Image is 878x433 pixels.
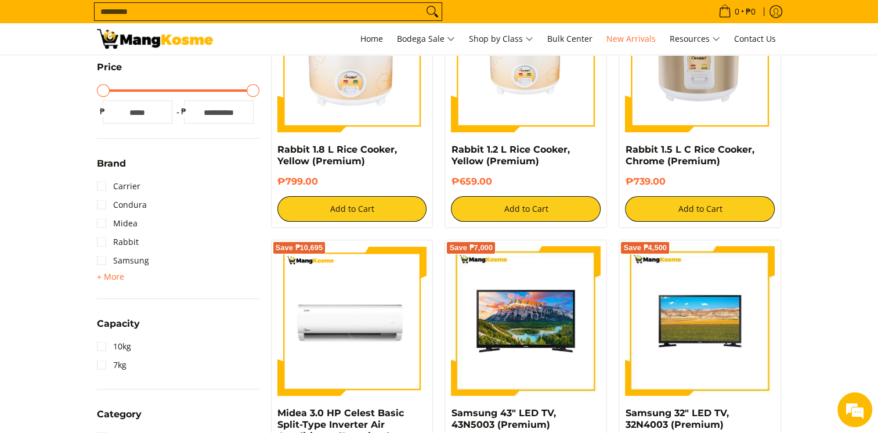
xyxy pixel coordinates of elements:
a: Contact Us [728,23,782,55]
img: samsung-43-inch-led-tv-full-view- mang-kosme [451,246,601,396]
a: Bulk Center [541,23,598,55]
summary: Open [97,159,126,177]
a: Samsung [97,251,149,270]
h6: ₱739.00 [625,176,775,187]
span: Home [360,33,383,44]
a: Condura [97,196,147,214]
summary: Open [97,270,124,284]
img: samsung-32-inch-led-tv-full-view-mang-kosme [625,246,775,396]
summary: Open [97,63,122,81]
button: Add to Cart [625,196,775,222]
a: Samsung 32" LED TV, 32N4003 (Premium) [625,407,728,430]
nav: Main Menu [225,23,782,55]
span: Shop by Class [469,32,533,46]
a: Rabbit 1.2 L Rice Cooker, Yellow (Premium) [451,144,569,167]
span: Save ₱10,695 [276,244,323,251]
a: Home [355,23,389,55]
span: ₱0 [744,8,757,16]
span: Brand [97,159,126,168]
a: Shop by Class [463,23,539,55]
span: Save ₱7,000 [449,244,493,251]
a: Rabbit [97,233,139,251]
a: Resources [664,23,726,55]
a: 7kg [97,356,127,374]
span: Bulk Center [547,33,592,44]
summary: Open [97,319,140,337]
a: Midea [97,214,138,233]
span: + More [97,272,124,282]
span: • [715,5,759,18]
span: 0 [733,8,741,16]
a: Rabbit 1.8 L Rice Cooker, Yellow (Premium) [277,144,397,167]
span: Resources [670,32,720,46]
span: Capacity [97,319,140,329]
span: Save ₱4,500 [623,244,667,251]
span: ₱ [178,106,190,117]
h6: ₱659.00 [451,176,601,187]
button: Add to Cart [451,196,601,222]
img: Midea 3.0 HP Celest Basic Split-Type Inverter Air Conditioner (Premium) [277,246,427,396]
a: Samsung 43" LED TV, 43N5003 (Premium) [451,407,555,430]
span: Bodega Sale [397,32,455,46]
h6: ₱799.00 [277,176,427,187]
a: New Arrivals [601,23,662,55]
span: Category [97,410,142,419]
span: ₱ [97,106,109,117]
button: Add to Cart [277,196,427,222]
summary: Open [97,410,142,428]
button: Search [423,3,442,20]
span: Contact Us [734,33,776,44]
span: Price [97,63,122,72]
a: Bodega Sale [391,23,461,55]
a: 10kg [97,337,131,356]
img: New Arrivals: Fresh Release from The Premium Brands l Mang Kosme [97,29,213,49]
a: Carrier [97,177,140,196]
a: Rabbit 1.5 L C Rice Cooker, Chrome (Premium) [625,144,754,167]
span: New Arrivals [606,33,656,44]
